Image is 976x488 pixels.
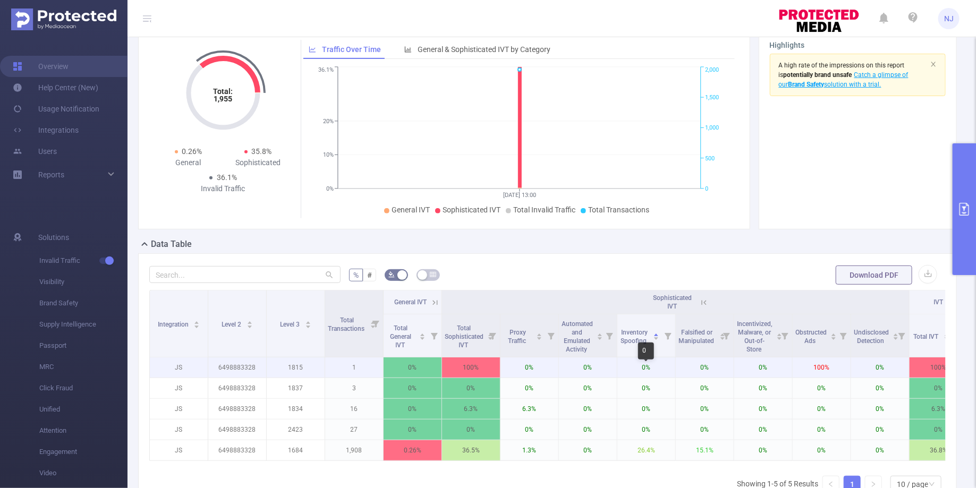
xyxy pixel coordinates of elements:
p: 0% [793,440,851,460]
p: 100% [793,357,851,378]
p: 0% [617,357,675,378]
p: 6.3% [500,399,558,419]
i: icon: caret-down [830,336,836,339]
b: Brand Safety [788,81,825,88]
i: Filter menu [544,314,558,357]
tspan: 20% [323,118,334,125]
span: Level 3 [280,321,301,328]
span: Inventory Spoofing [621,329,649,345]
span: MRC [39,356,128,378]
span: Attention [39,420,128,441]
p: 100% [910,357,967,378]
tspan: 0% [326,185,334,192]
tspan: [DATE] 13:00 [503,192,536,199]
div: Sort [776,332,783,338]
i: icon: caret-down [893,336,898,339]
tspan: 1,955 [214,95,233,103]
tspan: 0 [705,185,708,192]
i: Filter menu [427,314,442,357]
span: Sophisticated IVT [653,294,692,310]
div: Sort [193,320,200,326]
span: Unified [39,399,128,420]
button: Download PDF [836,266,912,285]
div: Sort [653,332,659,338]
span: Total Invalid Traffic [513,206,575,214]
i: icon: close [930,61,937,67]
div: Sort [893,332,899,338]
span: Integration [158,321,190,328]
span: IVT [934,298,944,306]
p: 0% [793,378,851,398]
a: Usage Notification [13,98,99,119]
i: icon: table [430,271,436,278]
span: Supply Intelligence [39,314,128,335]
p: 0% [442,419,500,440]
span: Total Transactions [328,316,366,332]
p: JS [150,378,208,398]
p: 3 [325,378,383,398]
i: icon: caret-up [893,332,898,335]
i: icon: caret-down [194,324,200,327]
span: Solutions [38,227,69,248]
span: Total General IVT [391,324,412,349]
div: Sort [419,332,426,338]
p: 27 [325,419,383,440]
p: 0% [384,399,442,419]
span: 0.26% [182,147,202,156]
p: 0% [442,378,500,398]
i: icon: caret-up [420,332,426,335]
p: 1,908 [325,440,383,460]
p: 0% [676,378,734,398]
h2: Data Table [151,238,192,251]
span: # [367,271,372,279]
p: 1834 [267,399,325,419]
span: General IVT [392,206,430,214]
p: 0% [734,440,792,460]
p: 6.3% [442,399,500,419]
p: 36.8% [910,440,967,460]
p: 15.1% [676,440,734,460]
i: icon: caret-down [654,336,659,339]
a: Integrations [13,119,79,141]
i: icon: caret-down [597,336,602,339]
span: is [779,71,852,79]
h3: Highlights [770,40,946,51]
span: Invalid Traffic [39,250,128,271]
p: JS [150,440,208,460]
div: Sort [830,332,837,338]
p: 0% [734,399,792,419]
i: icon: caret-down [537,336,542,339]
i: icon: bar-chart [404,46,412,53]
p: 0% [851,419,909,440]
img: Protected Media [11,8,116,30]
a: Help Center (New) [13,77,98,98]
p: 6498883328 [208,399,266,419]
p: 100% [442,357,500,378]
p: 16 [325,399,383,419]
i: icon: caret-up [944,332,950,335]
i: Filter menu [719,314,734,357]
p: 0% [734,378,792,398]
div: 0 [638,343,654,359]
span: NJ [944,8,954,29]
i: Filter menu [368,290,383,357]
p: 0% [851,399,909,419]
div: Sort [536,332,542,338]
span: A high rate of the impressions on this report [779,62,905,69]
span: 35.8% [252,147,272,156]
span: Total IVT [914,333,940,340]
p: 1837 [267,378,325,398]
p: 0% [500,378,558,398]
span: Passport [39,335,128,356]
p: 0% [559,378,617,398]
p: 0% [910,378,967,398]
p: 0% [384,419,442,440]
p: 0% [384,378,442,398]
i: Filter menu [894,314,909,357]
p: 0% [851,378,909,398]
p: 0% [676,357,734,378]
i: icon: right [870,481,877,487]
i: icon: caret-down [944,336,950,339]
div: Sort [305,320,311,326]
p: 0% [559,399,617,419]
